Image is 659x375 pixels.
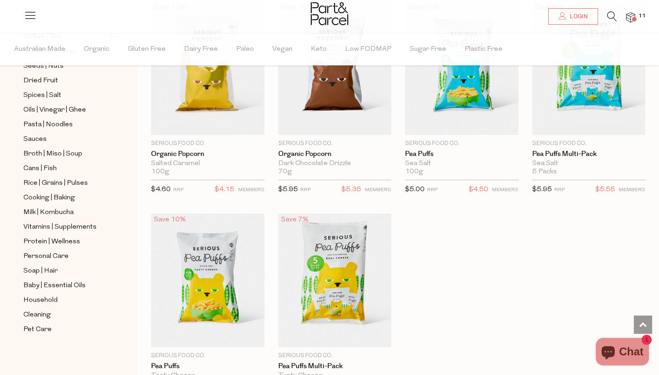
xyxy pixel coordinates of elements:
img: Organic Popcorn [278,1,392,135]
div: Sea Salt [405,160,519,168]
span: Gluten Free [128,33,166,65]
img: Pea Puffs [151,214,265,347]
a: Pasta | Noodles [23,119,107,130]
a: Organic Popcorn [151,150,265,158]
div: Sea Salt [532,160,646,168]
span: Pet Care [23,324,52,335]
a: Vitamins | Supplements [23,221,107,233]
a: Oils | Vinegar | Ghee [23,104,107,116]
p: Serious Food Co. [278,352,392,360]
a: Household [23,295,107,306]
span: $5.00 [405,186,425,193]
a: Milk | Kombucha [23,207,107,218]
small: MEMBERS [492,187,519,193]
img: Pea Puffs Multi-Pack [532,1,646,135]
a: Organic Popcorn [278,150,392,158]
p: Serious Food Co. [532,139,646,148]
p: Serious Food Co. [151,352,265,360]
span: Keto [311,33,327,65]
small: RRP [427,187,438,193]
div: Save 7% [278,214,311,226]
span: Protein | Wellness [23,236,80,247]
span: Cooking | Baking [23,193,75,204]
a: Soap | Hair [23,265,107,277]
a: Personal Care [23,251,107,262]
small: MEMBERS [619,187,645,193]
span: Paleo [236,33,254,65]
a: Cans | Fish [23,163,107,174]
a: Broth | Miso | Soup [23,148,107,160]
span: Broth | Miso | Soup [23,149,82,160]
span: Organic [84,33,109,65]
a: Pea Puffs Multi-Pack [532,150,646,158]
a: Rice | Grains | Pulses [23,177,107,189]
small: MEMBERS [238,187,265,193]
a: Baby | Essential Oils [23,280,107,291]
a: Sauces [23,134,107,145]
a: Pea Puffs [151,362,265,370]
span: Soap | Hair [23,266,58,277]
div: Salted Caramel [151,160,265,168]
span: Sauces [23,134,47,145]
span: Personal Care [23,251,69,262]
img: Pea Puffs Multi-Pack [278,214,392,347]
a: Spices | Salt [23,90,107,101]
p: Serious Food Co. [405,139,519,148]
small: RRP [554,187,565,193]
small: MEMBERS [365,187,391,193]
a: Seeds | Nuts [23,60,107,72]
a: Pet Care [23,324,107,335]
span: Plastic Free [465,33,502,65]
span: Dairy Free [184,33,218,65]
span: $5.35 [341,184,361,196]
span: Oils | Vinegar | Ghee [23,105,86,116]
span: $5.55 [595,184,615,196]
span: Baby | Essential Oils [23,280,86,291]
inbox-online-store-chat: Shopify online store chat [593,338,652,368]
a: Cleaning [23,309,107,321]
span: 11 [636,12,648,20]
span: Dried Fruit [23,75,58,86]
span: Login [567,13,588,21]
span: Vegan [272,33,292,65]
a: Pea Puffs [405,150,519,158]
span: Household [23,295,58,306]
a: Dried Fruit [23,75,107,86]
span: 100g [405,168,423,176]
span: Pasta | Noodles [23,119,73,130]
span: Milk | Kombucha [23,207,74,218]
span: $4.15 [215,184,234,196]
a: Cooking | Baking [23,192,107,204]
span: $5.95 [278,186,298,193]
div: Save 10% [151,214,189,226]
span: $5.95 [532,186,552,193]
img: Pea Puffs [405,1,519,135]
span: Spices | Salt [23,90,61,101]
span: $4.60 [151,186,171,193]
span: Cleaning [23,310,51,321]
a: 11 [626,12,635,22]
span: Rice | Grains | Pulses [23,178,88,189]
span: 100g [151,168,169,176]
span: Sugar Free [410,33,446,65]
span: 70g [278,168,292,176]
a: Protein | Wellness [23,236,107,247]
span: Low FODMAP [345,33,391,65]
span: Vitamins | Supplements [23,222,97,233]
div: Dark Chocolate Drizzle [278,160,392,168]
img: Part&Parcel [311,2,348,25]
a: Login [548,8,598,25]
img: Organic Popcorn [151,1,265,135]
span: $4.50 [469,184,488,196]
small: RRP [173,187,184,193]
a: Pea Puffs Multi-Pack [278,362,392,370]
span: 5 Packs [532,168,557,176]
small: RRP [300,187,311,193]
span: Australian Made [14,33,65,65]
span: Cans | Fish [23,163,57,174]
p: Serious Food Co. [151,139,265,148]
span: Seeds | Nuts [23,61,64,72]
p: Serious Food Co. [278,139,392,148]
